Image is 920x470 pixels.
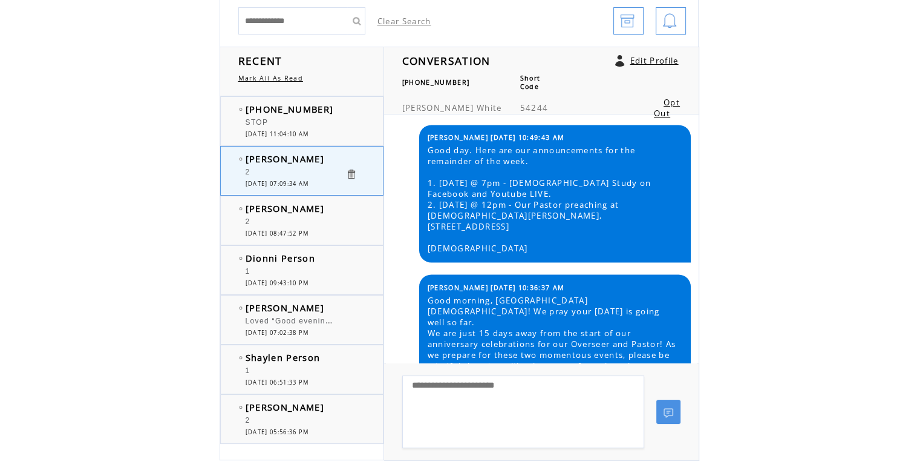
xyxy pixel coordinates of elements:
a: Edit Profile [630,55,679,66]
span: 54244 [520,102,549,113]
span: [PERSON_NAME] [246,153,324,165]
img: bulletEmpty.png [239,207,243,210]
span: [PERSON_NAME] [246,202,324,214]
span: Dionni Person [246,252,315,264]
span: [DATE] 07:02:38 PM [246,329,309,337]
img: archive.png [620,8,635,35]
span: Good morning, [GEOGRAPHIC_DATA][DEMOGRAPHIC_DATA]! We pray your [DATE] is going well so far. We a... [428,294,682,447]
span: [PHONE_NUMBER] [246,103,334,115]
img: bulletEmpty.png [239,306,243,309]
span: [DATE] 08:47:52 PM [246,230,309,237]
span: [PERSON_NAME] [246,302,324,314]
a: Click to delete these messgaes [345,168,357,180]
span: [DATE] 07:09:34 AM [246,180,309,188]
span: [PERSON_NAME] [DATE] 10:36:37 AM [428,283,565,291]
span: STOP [246,118,269,127]
img: bulletEmpty.png [239,257,243,260]
span: 2 [246,416,250,425]
span: [DATE] 11:04:10 AM [246,130,309,138]
span: Good day. Here are our announcements for the remainder of the week. 1. [DATE] @ 7pm - [DEMOGRAPHI... [428,145,682,254]
span: [DATE] 06:51:33 PM [246,379,309,386]
span: 2 [246,168,250,176]
span: [PERSON_NAME] [246,401,324,413]
span: 1 [246,366,250,375]
span: Shaylen Person [246,351,321,363]
img: bell.png [662,8,677,35]
span: [PHONE_NUMBER] [402,78,470,87]
span: RECENT [238,53,282,68]
span: [DATE] 05:56:36 PM [246,428,309,436]
input: Submit [347,7,365,35]
span: Short Code [520,74,541,91]
span: [DATE] 09:43:10 PM [246,279,309,287]
span: [PERSON_NAME] [402,102,474,113]
img: bulletEmpty.png [239,356,243,359]
a: Clear Search [377,16,431,27]
span: 1 [246,267,250,276]
span: White [477,102,502,113]
a: Mark All As Read [238,74,303,82]
a: Click to edit user profile [615,55,624,67]
span: 2 [246,217,250,226]
img: bulletEmpty.png [239,157,243,161]
span: [PERSON_NAME] [DATE] 10:49:43 AM [428,133,565,142]
a: Opt Out [654,97,680,119]
img: bulletEmpty.png [239,406,243,409]
span: CONVERSATION [402,53,491,68]
img: bulletEmpty.png [239,108,243,111]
